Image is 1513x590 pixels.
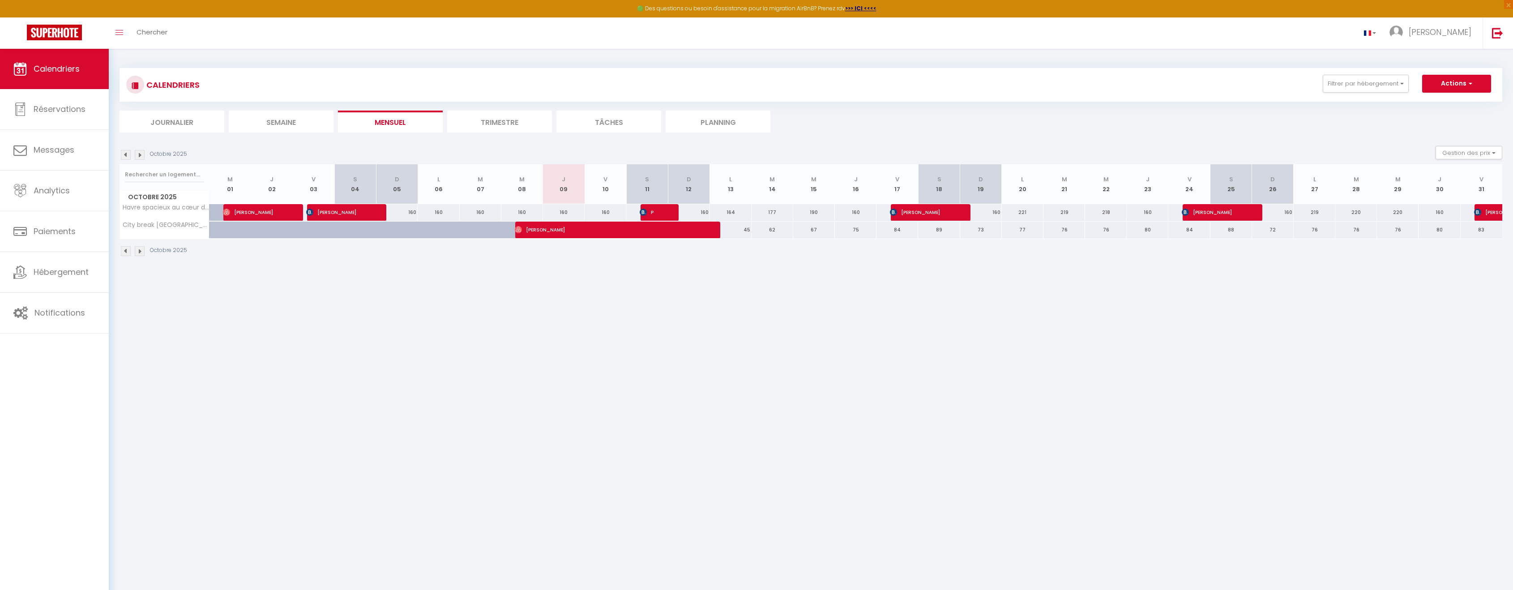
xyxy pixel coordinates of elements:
abbr: J [270,175,274,184]
abbr: M [1395,175,1401,184]
div: 219 [1043,204,1085,221]
div: 76 [1043,222,1085,238]
abbr: D [1270,175,1275,184]
th: 01 [209,164,251,204]
th: 22 [1085,164,1127,204]
th: 16 [835,164,876,204]
span: [PERSON_NAME] [306,204,362,221]
div: 160 [543,204,585,221]
div: 84 [1168,222,1210,238]
abbr: D [687,175,691,184]
abbr: M [1103,175,1109,184]
th: 29 [1377,164,1419,204]
div: 62 [752,222,793,238]
th: 11 [626,164,668,204]
div: 160 [1252,204,1294,221]
abbr: L [1313,175,1316,184]
span: Paiements [34,226,76,237]
div: 164 [710,204,752,221]
div: 45 [710,222,752,238]
abbr: M [769,175,775,184]
img: logout [1492,27,1503,38]
button: Filtrer par hébergement [1323,75,1409,93]
span: Chercher [137,27,167,37]
abbr: V [1479,175,1483,184]
abbr: J [562,175,565,184]
th: 24 [1168,164,1210,204]
abbr: J [854,175,858,184]
abbr: M [811,175,816,184]
th: 14 [752,164,793,204]
abbr: V [603,175,607,184]
p: Octobre 2025 [150,246,187,255]
abbr: L [1021,175,1024,184]
input: Rechercher un logement... [125,167,204,183]
div: 84 [876,222,918,238]
div: 160 [1419,204,1460,221]
th: 27 [1294,164,1335,204]
abbr: D [979,175,983,184]
div: 83 [1461,222,1502,238]
abbr: S [1229,175,1233,184]
div: 89 [918,222,960,238]
span: [PERSON_NAME] [223,204,278,221]
th: 25 [1210,164,1252,204]
abbr: M [519,175,525,184]
div: 160 [835,204,876,221]
span: Calendriers [34,63,80,74]
abbr: J [1146,175,1150,184]
th: 04 [334,164,376,204]
span: Notifications [34,307,85,318]
div: 218 [1085,204,1127,221]
th: 12 [668,164,709,204]
span: [PERSON_NAME] [890,204,945,221]
div: 177 [752,204,793,221]
div: 160 [668,204,709,221]
span: Octobre 2025 [120,191,209,204]
div: 160 [501,204,543,221]
abbr: S [353,175,357,184]
div: 77 [1002,222,1043,238]
img: Super Booking [27,25,82,40]
span: Hébergement [34,266,89,278]
th: 23 [1127,164,1168,204]
li: Trimestre [447,111,552,133]
button: Gestion des prix [1436,146,1502,159]
abbr: V [895,175,899,184]
li: Journalier [120,111,224,133]
th: 10 [585,164,626,204]
div: 76 [1085,222,1127,238]
div: 220 [1377,204,1419,221]
th: 19 [960,164,1002,204]
div: 67 [793,222,835,238]
div: 80 [1127,222,1168,238]
th: 26 [1252,164,1294,204]
abbr: M [227,175,233,184]
th: 09 [543,164,585,204]
abbr: L [729,175,732,184]
th: 08 [501,164,543,204]
abbr: M [1354,175,1359,184]
th: 02 [251,164,293,204]
div: 73 [960,222,1002,238]
span: [PERSON_NAME] [1182,204,1237,221]
div: 75 [835,222,876,238]
abbr: D [395,175,399,184]
div: 160 [460,204,501,221]
abbr: V [312,175,316,184]
div: 160 [418,204,459,221]
th: 13 [710,164,752,204]
li: Tâches [556,111,661,133]
div: 160 [960,204,1002,221]
abbr: M [1062,175,1067,184]
div: 80 [1419,222,1460,238]
th: 07 [460,164,501,204]
li: Mensuel [338,111,443,133]
a: >>> ICI <<<< [845,4,876,12]
span: PORET [PERSON_NAME] [640,204,654,221]
div: 221 [1002,204,1043,221]
a: Chercher [130,17,174,49]
div: 219 [1294,204,1335,221]
div: 190 [793,204,835,221]
div: 76 [1294,222,1335,238]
